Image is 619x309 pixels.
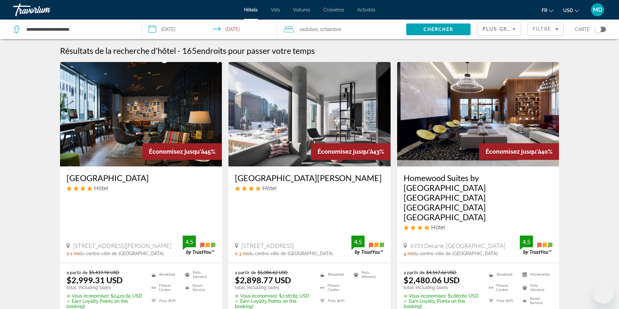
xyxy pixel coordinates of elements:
span: Adultes [302,27,318,32]
p: total, including taxes [67,285,144,290]
p: total, including taxes [235,285,312,290]
button: Toggle map [590,26,606,32]
p: ✓ Earn Loyalty Points on this booking! [404,299,481,309]
a: Homewood Suites by [GEOGRAPHIC_DATA] [GEOGRAPHIC_DATA] [GEOGRAPHIC_DATA] [GEOGRAPHIC_DATA] [404,173,553,222]
img: Renaissance Montreal Downtown Hotel [60,62,222,166]
span: 0.3 mi [235,251,248,256]
ins: $2,999.31 USD [67,275,123,285]
p: $2,187.85 USD [235,293,312,299]
span: 4 mi [404,251,413,256]
span: Hôtel [431,224,445,231]
li: Pets Allowed [350,270,384,279]
span: 2 [300,25,318,34]
a: Activités [357,7,375,12]
p: total, including taxes [404,285,481,290]
span: [STREET_ADDRESS][PERSON_NAME] [73,242,171,249]
button: Travelers: 2 adults, 0 children [277,20,406,39]
span: , 1 [318,25,341,34]
li: Breakfast [148,270,182,279]
iframe: Bouton de lancement de la fenêtre de messagerie [593,283,614,304]
span: du centre-ville de [GEOGRAPHIC_DATA] [248,251,333,256]
button: Search [406,23,471,35]
li: Pets Allowed [519,283,553,293]
span: Filtre [533,26,551,32]
span: Chambre [322,27,341,32]
div: 45% [142,143,222,160]
span: ✮ Vous économisez [67,293,109,299]
li: Kitchenette [519,270,553,279]
a: Croisières [323,7,344,12]
span: - [178,46,180,55]
span: ✮ Vous économisez [404,293,446,299]
p: ✓ Earn Loyalty Points on this booking! [235,299,312,309]
span: ✮ Vous économisez [235,293,277,299]
h2: 165 [182,46,315,55]
span: fr [542,8,547,13]
li: Fitness Center [317,283,350,293]
button: Change currency [563,6,579,15]
span: endroits pour passer votre temps [197,46,315,55]
div: 43% [311,143,391,160]
span: du centre-ville de [GEOGRAPHIC_DATA] [79,251,164,256]
a: Vols [271,7,280,12]
a: Voitures [293,7,310,12]
span: USD [563,8,573,13]
span: Chercher [424,27,453,32]
li: Free WiFi [148,296,182,306]
li: Pets Allowed [182,270,215,279]
li: Room Service [519,296,553,306]
span: Hôtel [94,184,108,192]
p: ✓ Earn Loyalty Points on this booking! [67,299,144,309]
div: 4 star Hotel [235,184,384,192]
span: du centre-ville de [GEOGRAPHIC_DATA] [413,251,498,256]
del: $5,419.96 USD [89,270,119,275]
div: 4.5 [351,238,364,246]
span: Carte [575,25,590,34]
div: 4.5 [520,238,533,246]
img: TrustYou guest rating badge [520,236,552,255]
input: Search hotel destination [26,24,132,34]
li: Free WiFi [486,296,519,306]
span: Économisez jusqu'à [149,148,204,155]
div: 4.5 [183,238,196,246]
a: [GEOGRAPHIC_DATA] [67,173,216,183]
li: Fitness Center [148,283,182,293]
img: TrustYou guest rating badge [183,236,215,255]
h1: Résultats de la recherche d'hôtel [60,46,176,55]
li: Breakfast [317,270,350,279]
a: [GEOGRAPHIC_DATA][PERSON_NAME] [235,173,384,183]
li: Fitness Center [486,283,519,293]
ins: $2,480.06 USD [404,275,460,285]
li: Breakfast [486,270,519,279]
img: Hotel Monville [228,62,391,166]
img: Homewood Suites by Hilton Montreal Midtown Quebec Canada [397,62,559,166]
ins: $2,898.77 USD [235,275,291,285]
div: 4 star Hotel [404,224,553,231]
button: User Menu [589,3,606,17]
li: Room Service [182,283,215,293]
img: TrustYou guest rating badge [351,236,384,255]
span: 6939 Decarie, [GEOGRAPHIC_DATA] [410,242,505,249]
button: Select check in and out date [142,20,277,39]
a: Hôtels [244,7,258,12]
mat-select: Sort by [483,25,516,33]
p: $2,420.65 USD [67,293,144,299]
button: Filters [528,22,564,36]
span: a partir de [404,270,425,275]
span: [STREET_ADDRESS] [241,242,294,249]
del: $4,167.66 USD [426,270,457,275]
span: Plus grandes économies [483,26,561,32]
p: $1,687.60 USD [404,293,481,299]
span: 0.1 mi [67,251,79,256]
span: Économisez jusqu'à [486,148,541,155]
